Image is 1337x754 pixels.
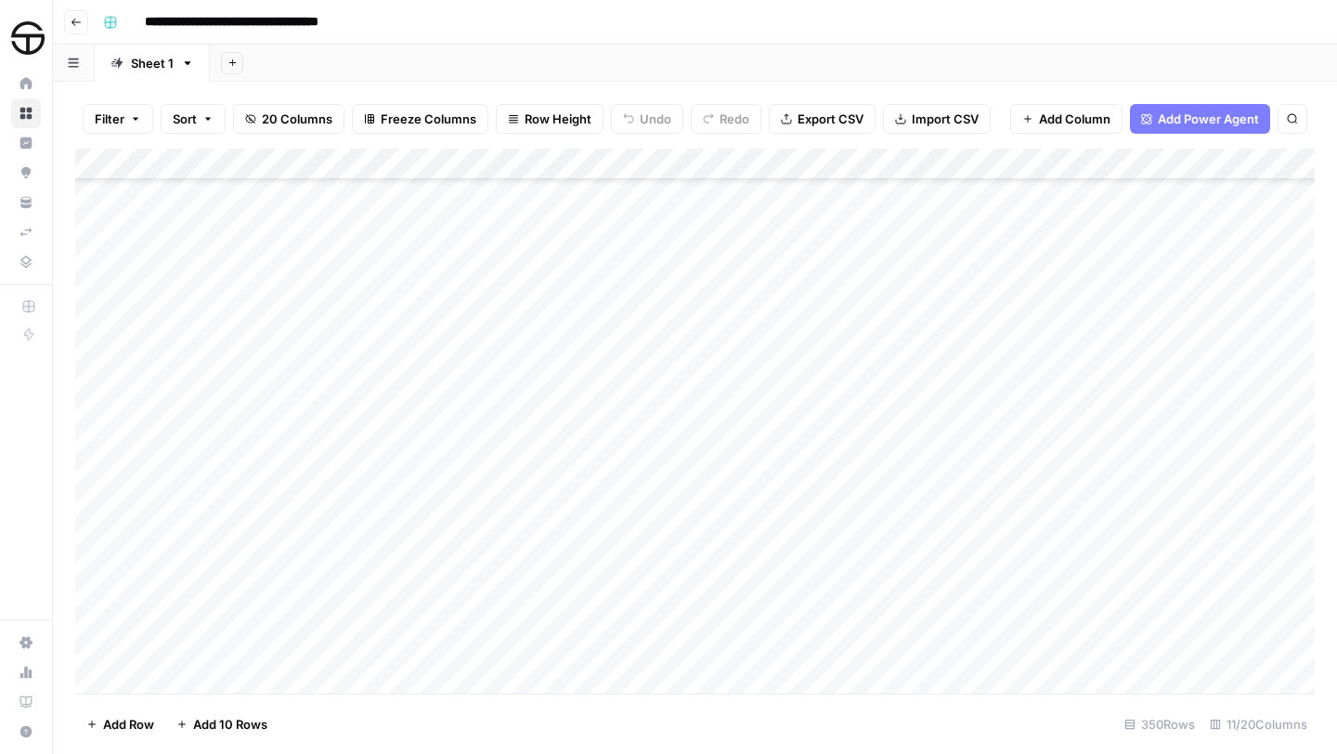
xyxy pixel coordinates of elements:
button: Row Height [496,104,604,134]
button: Export CSV [769,104,876,134]
span: Add Power Agent [1158,110,1259,128]
button: Add Column [1010,104,1123,134]
div: 11/20 Columns [1202,709,1315,739]
button: Sort [161,104,226,134]
button: Import CSV [883,104,991,134]
img: SimpleTire Logo [11,21,45,55]
button: Add 10 Rows [165,709,279,739]
div: 350 Rows [1117,709,1202,739]
a: Opportunities [11,158,41,188]
span: Row Height [525,110,591,128]
span: Undo [640,110,671,128]
span: Add Row [103,715,154,734]
a: Data Library [11,247,41,277]
span: Add Column [1039,110,1110,128]
a: Learning Hub [11,687,41,717]
span: Freeze Columns [381,110,476,128]
button: Freeze Columns [352,104,488,134]
span: 20 Columns [262,110,332,128]
button: Workspace: SimpleTire [11,15,41,61]
button: Redo [691,104,761,134]
span: Filter [95,110,124,128]
span: Redo [720,110,749,128]
button: 20 Columns [233,104,344,134]
a: Insights [11,128,41,158]
span: Import CSV [912,110,979,128]
button: Undo [611,104,683,134]
button: Add Power Agent [1130,104,1270,134]
a: Syncs [11,217,41,247]
a: Home [11,69,41,98]
a: Sheet 1 [95,45,210,82]
a: Browse [11,98,41,128]
a: Your Data [11,188,41,217]
span: Export CSV [798,110,863,128]
button: Add Row [75,709,165,739]
span: Add 10 Rows [193,715,267,734]
a: Settings [11,628,41,657]
button: Help + Support [11,717,41,747]
span: Sort [173,110,197,128]
button: Filter [83,104,153,134]
a: Usage [11,657,41,687]
div: Sheet 1 [131,54,174,72]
